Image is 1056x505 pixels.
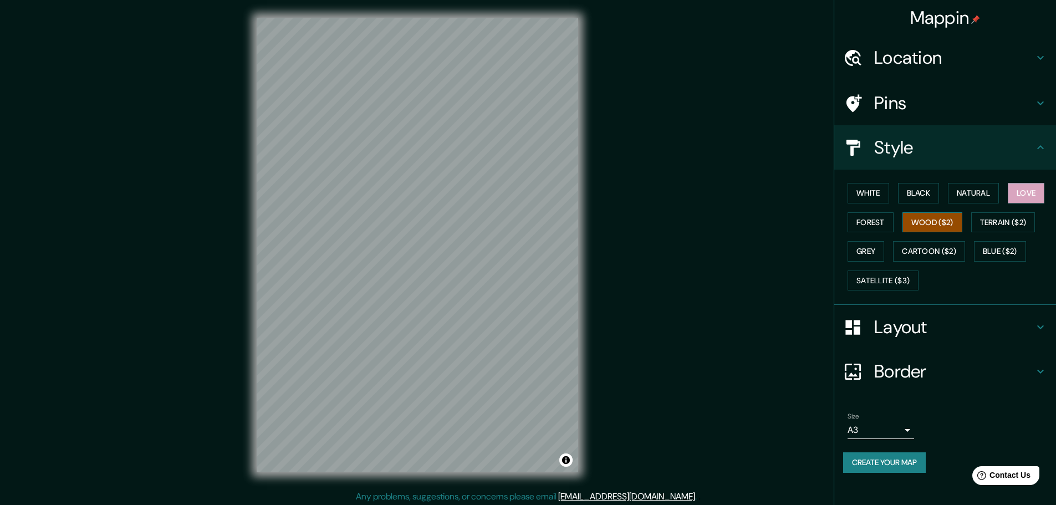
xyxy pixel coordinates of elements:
div: . [698,490,701,503]
canvas: Map [257,18,578,472]
button: Create your map [843,452,926,473]
div: Style [834,125,1056,170]
div: Layout [834,305,1056,349]
button: Terrain ($2) [971,212,1035,233]
iframe: Help widget launcher [957,462,1044,493]
h4: Border [874,360,1034,382]
p: Any problems, suggestions, or concerns please email . [356,490,697,503]
div: Location [834,35,1056,80]
button: Toggle attribution [559,453,573,467]
button: Cartoon ($2) [893,241,965,262]
h4: Location [874,47,1034,69]
button: Wood ($2) [902,212,962,233]
div: Border [834,349,1056,394]
h4: Pins [874,92,1034,114]
h4: Mappin [910,7,981,29]
div: Pins [834,81,1056,125]
button: Blue ($2) [974,241,1026,262]
button: White [848,183,889,203]
button: Forest [848,212,894,233]
button: Natural [948,183,999,203]
button: Satellite ($3) [848,271,919,291]
h4: Style [874,136,1034,159]
button: Love [1008,183,1044,203]
h4: Layout [874,316,1034,338]
div: . [697,490,698,503]
label: Size [848,412,859,421]
button: Black [898,183,940,203]
div: A3 [848,421,914,439]
img: pin-icon.png [971,15,980,24]
a: [EMAIL_ADDRESS][DOMAIN_NAME] [558,491,695,502]
button: Grey [848,241,884,262]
